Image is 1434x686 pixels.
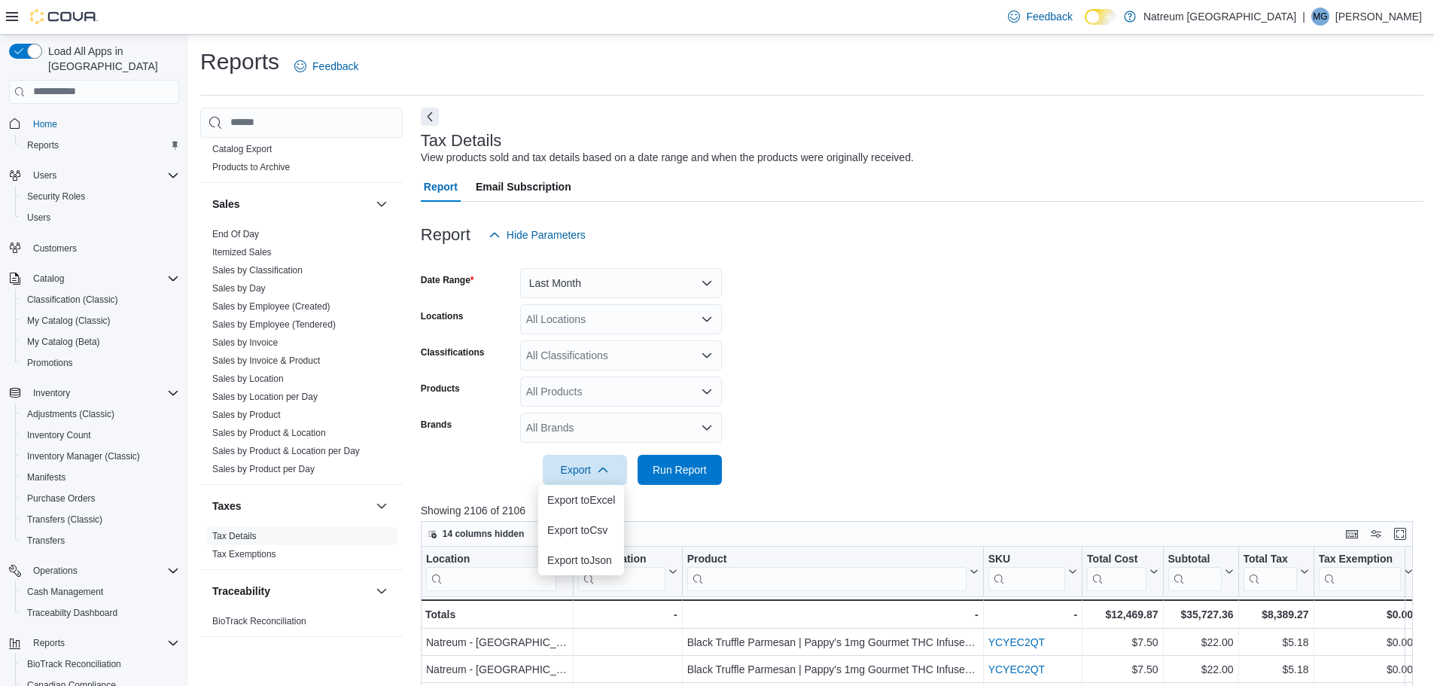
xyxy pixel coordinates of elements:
[212,355,320,366] a: Sales by Invoice & Product
[200,612,403,636] div: Traceability
[27,408,114,420] span: Adjustments (Classic)
[212,464,315,474] a: Sales by Product per Day
[687,552,966,590] div: Product
[421,503,1423,518] p: Showing 2106 of 2106
[421,150,914,166] div: View products sold and tax details based on a date range and when the products were originally re...
[21,354,179,372] span: Promotions
[443,528,525,540] span: 14 columns hidden
[426,552,568,590] button: Location
[15,467,185,488] button: Manifests
[21,655,179,673] span: BioTrack Reconciliation
[212,161,290,173] span: Products to Archive
[21,655,127,673] a: BioTrack Reconciliation
[3,268,185,289] button: Catalog
[212,300,330,313] span: Sales by Employee (Created)
[212,409,281,421] span: Sales by Product
[1243,660,1308,678] div: $5.18
[27,239,83,258] a: Customers
[21,426,179,444] span: Inventory Count
[212,584,270,599] h3: Traceability
[3,633,185,654] button: Reports
[687,552,978,590] button: Product
[577,552,665,590] div: Classification
[212,615,306,627] span: BioTrack Reconciliation
[21,188,91,206] a: Security Roles
[212,498,370,514] button: Taxes
[421,383,460,395] label: Products
[1318,605,1413,623] div: $0.00
[212,373,284,384] a: Sales by Location
[1243,552,1296,590] div: Total Tax
[27,166,62,184] button: Users
[1343,525,1361,543] button: Keyboard shortcuts
[212,247,272,258] a: Itemized Sales
[653,462,707,477] span: Run Report
[212,391,318,403] span: Sales by Location per Day
[212,427,326,439] span: Sales by Product & Location
[21,489,179,508] span: Purchase Orders
[687,660,978,678] div: Black Truffle Parmesan | Pappy's 1mg Gourmet THC Infused Pretzels
[15,186,185,207] button: Security Roles
[1087,605,1158,623] div: $12,469.87
[27,429,91,441] span: Inventory Count
[3,165,185,186] button: Users
[1002,2,1078,32] a: Feedback
[212,445,360,457] span: Sales by Product & Location per Day
[1318,552,1401,566] div: Tax Exemption
[1243,552,1308,590] button: Total Tax
[507,227,586,242] span: Hide Parameters
[1168,633,1233,651] div: $22.00
[422,525,531,543] button: 14 columns hidden
[212,319,336,331] span: Sales by Employee (Tendered)
[547,494,615,506] span: Export to Excel
[1026,9,1072,24] span: Feedback
[1318,552,1413,590] button: Tax Exemption
[212,143,272,155] span: Catalog Export
[21,511,108,529] a: Transfers (Classic)
[212,197,370,212] button: Sales
[27,384,76,402] button: Inventory
[547,554,615,566] span: Export to Json
[21,532,71,550] a: Transfers
[3,383,185,404] button: Inventory
[27,270,179,288] span: Catalog
[200,225,403,484] div: Sales
[1311,8,1329,26] div: Mike Gawlik
[426,633,568,651] div: Natreum - [GEOGRAPHIC_DATA]
[212,498,242,514] h3: Taxes
[27,139,59,151] span: Reports
[21,426,97,444] a: Inventory Count
[1087,633,1158,651] div: $7.50
[3,237,185,259] button: Customers
[21,604,123,622] a: Traceabilty Dashboard
[421,226,470,244] h3: Report
[212,584,370,599] button: Traceability
[27,450,140,462] span: Inventory Manager (Classic)
[15,581,185,602] button: Cash Management
[577,605,677,623] div: -
[27,270,70,288] button: Catalog
[1168,660,1233,678] div: $22.00
[27,114,179,133] span: Home
[701,313,713,325] button: Open list of options
[212,355,320,367] span: Sales by Invoice & Product
[520,268,722,298] button: Last Month
[988,663,1044,675] a: YCYEC2QT
[1168,552,1221,566] div: Subtotal
[1318,660,1413,678] div: $0.00
[1087,660,1158,678] div: $7.50
[988,636,1044,648] a: YCYEC2QT
[21,312,179,330] span: My Catalog (Classic)
[27,586,103,598] span: Cash Management
[1243,552,1296,566] div: Total Tax
[27,336,100,348] span: My Catalog (Beta)
[1313,8,1327,26] span: MG
[200,140,403,182] div: Products
[27,658,121,670] span: BioTrack Reconciliation
[212,228,259,240] span: End Of Day
[212,246,272,258] span: Itemized Sales
[21,209,56,227] a: Users
[27,535,65,547] span: Transfers
[21,405,179,423] span: Adjustments (Classic)
[15,602,185,623] button: Traceabilty Dashboard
